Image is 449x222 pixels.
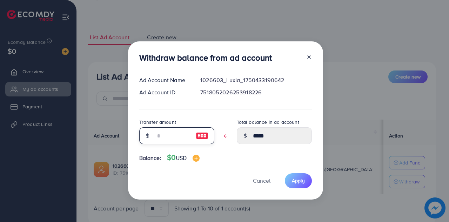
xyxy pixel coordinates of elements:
div: 1026603_Luxia_1750433190642 [195,76,317,84]
span: Apply [292,177,305,184]
button: Cancel [244,173,279,188]
label: Total balance in ad account [237,119,299,126]
h3: Withdraw balance from ad account [139,53,272,63]
img: image [196,132,208,140]
span: USD [176,154,187,162]
span: Cancel [253,177,270,184]
span: Balance: [139,154,161,162]
button: Apply [285,173,312,188]
div: Ad Account Name [134,76,195,84]
h4: $0 [167,153,200,162]
img: image [193,155,200,162]
div: 7518052026253918226 [195,88,317,96]
label: Transfer amount [139,119,176,126]
div: Ad Account ID [134,88,195,96]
